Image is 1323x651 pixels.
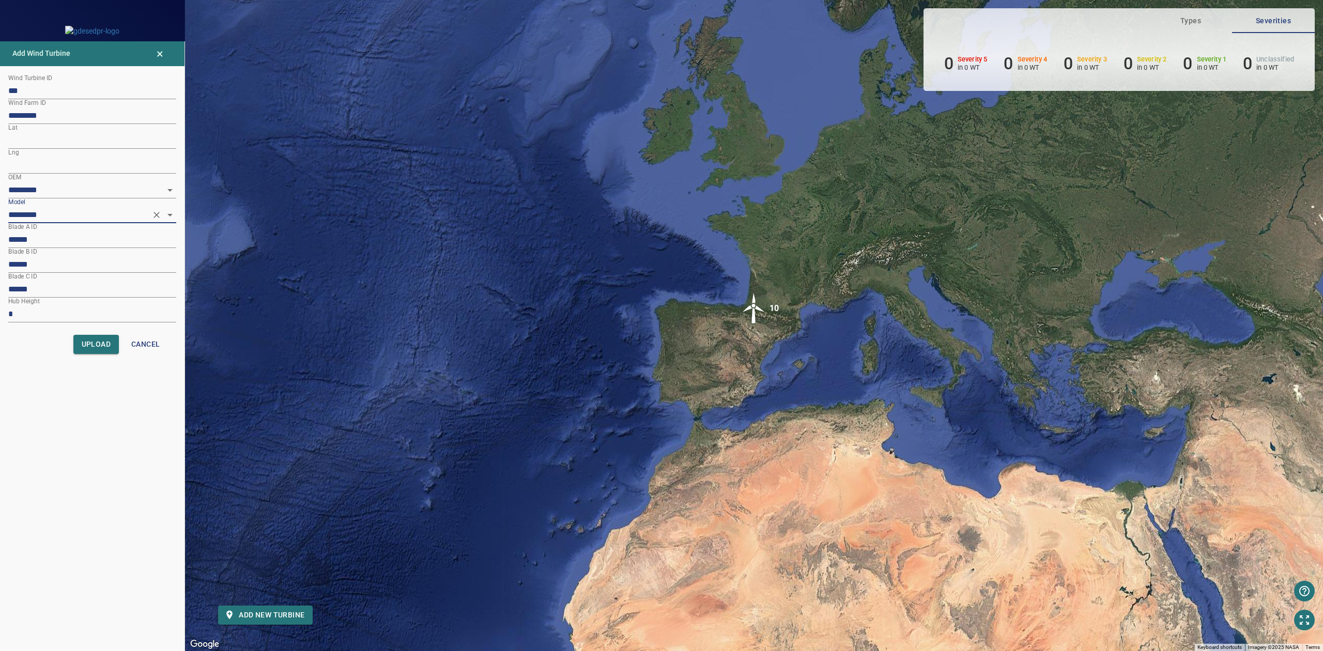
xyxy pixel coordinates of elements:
h6: Severity 1 [1197,56,1227,63]
a: Open this area in Google Maps (opens a new window) [188,638,222,651]
li: Severity 5 [944,54,988,73]
h6: Severity 4 [1018,56,1048,63]
span: Types [1156,14,1226,27]
li: Severity Unclassified [1243,54,1294,73]
button: Add new turbine [218,606,313,625]
button: Keyboard shortcuts [1197,644,1242,651]
h6: Severity 2 [1137,56,1167,63]
div: 10 [770,293,779,324]
p: in 0 WT [1018,64,1048,71]
h6: Unclassified [1256,56,1294,63]
p: in 0 WT [1197,64,1227,71]
gmp-advanced-marker: 10 [739,293,770,326]
h6: 0 [1183,54,1192,73]
span: Severities [1238,14,1309,27]
h6: 0 [1004,54,1013,73]
li: Severity 1 [1183,54,1226,73]
a: Terms (opens in new tab) [1305,644,1320,650]
h6: 0 [1243,54,1252,73]
span: Imagery ©2025 NASA [1248,644,1299,650]
p: in 0 WT [1137,64,1167,71]
li: Severity 2 [1124,54,1167,73]
p: in 0 WT [1256,64,1294,71]
img: windFarmIcon.svg [739,293,770,324]
h6: Severity 5 [958,56,988,63]
p: in 0 WT [1077,64,1107,71]
p: in 0 WT [958,64,988,71]
img: gdesedpr-logo [65,26,119,36]
h6: 0 [944,54,953,73]
img: Google [188,638,222,651]
h6: 0 [1124,54,1133,73]
li: Severity 3 [1064,54,1107,73]
li: Severity 4 [1004,54,1047,73]
h6: 0 [1064,54,1073,73]
h6: Severity 3 [1077,56,1107,63]
span: Add new turbine [226,609,304,622]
